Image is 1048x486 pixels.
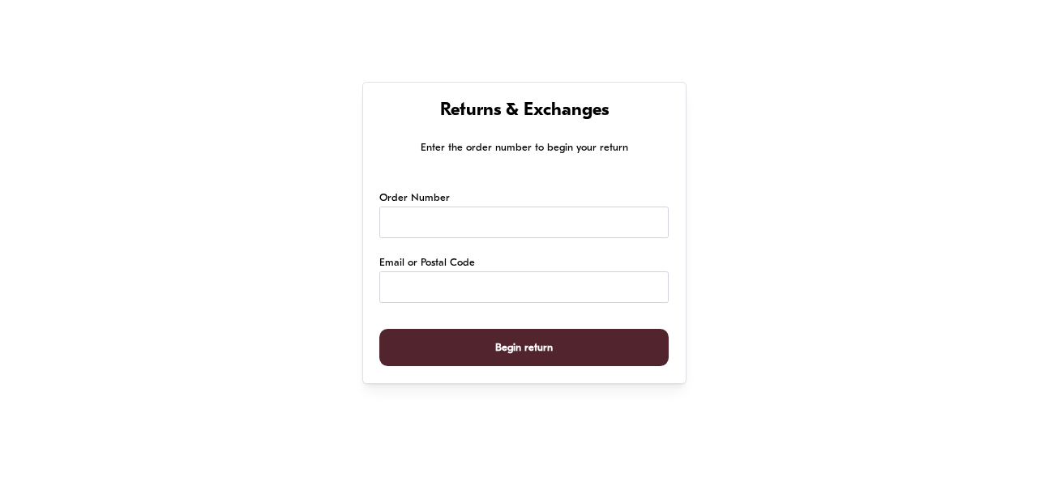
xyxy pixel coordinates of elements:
p: Enter the order number to begin your return [379,139,668,156]
span: Begin return [495,330,553,366]
button: Begin return [379,329,668,367]
label: Email or Postal Code [379,255,475,271]
label: Order Number [379,190,450,207]
h1: Returns & Exchanges [379,100,668,123]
